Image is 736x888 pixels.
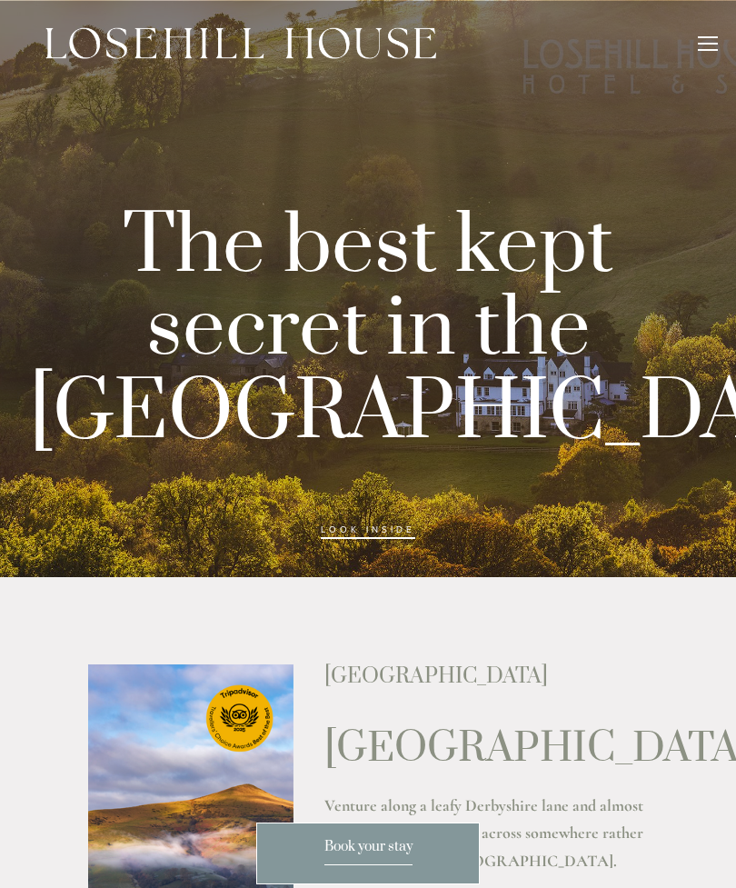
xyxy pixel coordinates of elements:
span: Book your stay [324,838,413,865]
img: Losehill House [45,27,436,59]
h1: [GEOGRAPHIC_DATA] [324,726,648,772]
p: Venture along a leafy Derbyshire lane and almost by chance you'll happen across somewhere rather ... [324,792,648,875]
a: look inside [321,524,414,539]
a: Book your stay [256,823,480,884]
h2: [GEOGRAPHIC_DATA] [324,664,648,688]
